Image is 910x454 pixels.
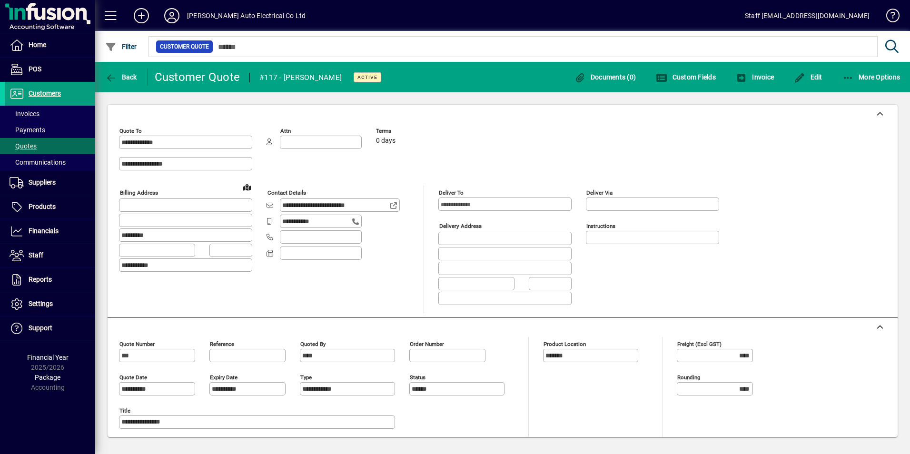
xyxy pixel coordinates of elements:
span: Documents (0) [574,73,636,81]
div: Customer Quote [155,69,240,85]
span: Custom Fields [656,73,716,81]
mat-label: Title [119,407,130,414]
button: Profile [157,7,187,24]
div: [PERSON_NAME] Auto Electrical Co Ltd [187,8,306,23]
span: POS [29,65,41,73]
button: Edit [791,69,825,86]
mat-label: Quote date [119,374,147,380]
mat-label: Rounding [677,374,700,380]
span: Communications [10,158,66,166]
span: Terms [376,128,433,134]
span: Financial Year [27,354,69,361]
mat-label: Quote To [119,128,142,134]
span: Customer Quote [160,42,209,51]
mat-label: Quote number [119,340,155,347]
span: Payments [10,126,45,134]
a: View on map [239,179,255,195]
div: Staff [EMAIL_ADDRESS][DOMAIN_NAME] [745,8,870,23]
span: Invoice [736,73,774,81]
a: Products [5,195,95,219]
mat-label: Expiry date [210,374,237,380]
a: Knowledge Base [879,2,898,33]
span: Settings [29,300,53,307]
span: 0 days [376,137,396,145]
a: Communications [5,154,95,170]
span: Home [29,41,46,49]
span: Package [35,374,60,381]
a: Reports [5,268,95,292]
span: Active [357,74,377,80]
button: Filter [103,38,139,55]
mat-label: Quoted by [300,340,326,347]
span: Edit [794,73,822,81]
span: Financials [29,227,59,235]
a: Staff [5,244,95,267]
mat-label: Freight (excl GST) [677,340,722,347]
span: Invoices [10,110,40,118]
mat-label: Attn [280,128,291,134]
mat-label: Deliver via [586,189,613,196]
a: Payments [5,122,95,138]
span: Staff [29,251,43,259]
button: Documents (0) [572,69,638,86]
button: Invoice [733,69,776,86]
button: Back [103,69,139,86]
a: Settings [5,292,95,316]
span: Reports [29,276,52,283]
a: Suppliers [5,171,95,195]
span: More Options [842,73,900,81]
button: Custom Fields [653,69,718,86]
button: More Options [840,69,903,86]
mat-label: Reference [210,340,234,347]
span: Products [29,203,56,210]
span: Support [29,324,52,332]
mat-label: Instructions [586,223,615,229]
mat-label: Status [410,374,425,380]
mat-label: Product location [544,340,586,347]
mat-label: Deliver To [439,189,464,196]
a: Financials [5,219,95,243]
mat-label: Order number [410,340,444,347]
a: Support [5,316,95,340]
span: Suppliers [29,178,56,186]
a: Quotes [5,138,95,154]
span: Quotes [10,142,37,150]
div: #117 - [PERSON_NAME] [259,70,342,85]
app-page-header-button: Back [95,69,148,86]
a: Home [5,33,95,57]
span: Back [105,73,137,81]
span: Filter [105,43,137,50]
a: Invoices [5,106,95,122]
span: Customers [29,89,61,97]
a: POS [5,58,95,81]
button: Add [126,7,157,24]
mat-label: Type [300,374,312,380]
